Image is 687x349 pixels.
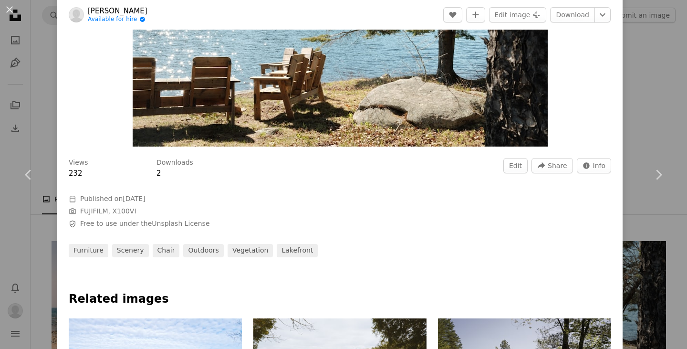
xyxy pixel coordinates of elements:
button: Choose download size [594,7,611,22]
button: FUJIFILM, X100VI [80,207,136,216]
a: furniture [69,244,108,257]
time: July 20, 2025 at 11:20:22 AM EDT [123,195,145,202]
button: Share this image [531,158,572,173]
a: outdoors [183,244,223,257]
button: Edit [503,158,528,173]
h4: Related images [69,292,611,307]
a: scenery [112,244,149,257]
span: Share [548,159,567,173]
a: lakefront [277,244,318,257]
img: Go to Jennifer Wang's profile [69,7,84,22]
a: Download [550,7,595,22]
button: Edit image [489,7,546,22]
h3: Downloads [156,158,193,168]
span: 232 [69,169,83,178]
button: Stats about this image [577,158,612,173]
a: vegetation [228,244,273,257]
a: Unsplash License [152,220,209,227]
span: Published on [80,195,146,202]
span: 2 [156,169,161,178]
h3: Views [69,158,88,168]
a: Available for hire [88,16,147,23]
button: Like [443,7,462,22]
span: Info [593,159,606,173]
a: chair [153,244,180,257]
a: [PERSON_NAME] [88,6,147,16]
span: Free to use under the [80,219,210,229]
a: Next [630,129,687,221]
button: Add to Collection [466,7,485,22]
